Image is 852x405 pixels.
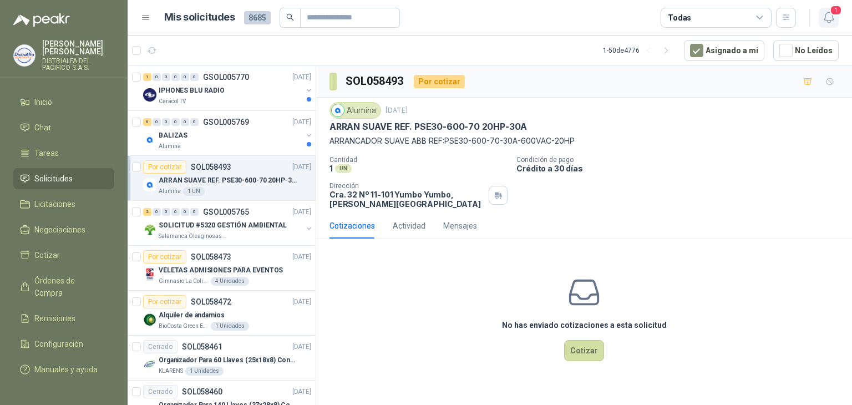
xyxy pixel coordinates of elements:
p: Cra. 32 Nº 11-101 Yumbo Yumbo , [PERSON_NAME][GEOGRAPHIC_DATA] [329,190,484,209]
p: Organizador Para 60 Llaves (25x18x8) Con Cerradura [159,355,297,366]
span: Licitaciones [34,198,75,210]
p: Cantidad [329,156,508,164]
span: Tareas [34,147,59,159]
div: 1 [143,73,151,81]
img: Company Logo [143,88,156,102]
img: Company Logo [143,133,156,146]
div: Mensajes [443,220,477,232]
p: [PERSON_NAME] [PERSON_NAME] [42,40,114,55]
span: Manuales y ayuda [34,363,98,376]
div: 1 Unidades [211,322,249,331]
img: Company Logo [332,104,344,117]
a: Manuales y ayuda [13,359,114,380]
button: Cotizar [564,340,604,361]
h3: SOL058493 [346,73,405,90]
p: Caracol TV [159,97,186,106]
div: Por cotizar [414,75,465,88]
span: Remisiones [34,312,75,325]
a: Negociaciones [13,219,114,240]
div: 0 [171,73,180,81]
div: 0 [171,118,180,126]
span: Chat [34,121,51,134]
p: Gimnasio La Colina [159,277,209,286]
p: Condición de pago [516,156,848,164]
p: [DATE] [386,105,408,116]
span: Configuración [34,338,83,350]
a: Inicio [13,92,114,113]
a: Cotizar [13,245,114,266]
button: No Leídos [773,40,839,61]
p: IPHONES BLU RADIO [159,85,225,96]
div: Por cotizar [143,250,186,264]
div: 0 [190,208,199,216]
p: [DATE] [292,252,311,262]
p: DISTRIALFA DEL PACIFICO S.A.S. [42,58,114,71]
div: 6 [143,118,151,126]
div: 0 [162,118,170,126]
div: 1 UN [183,187,205,196]
p: BioCosta Green Energy S.A.S [159,322,209,331]
span: search [286,13,294,21]
a: Chat [13,117,114,138]
p: KLARENS [159,367,183,376]
div: 0 [153,118,161,126]
a: Por cotizarSOL058493[DATE] Company LogoARRAN SUAVE REF. PSE30-600-70 20HP-30AAlumina1 UN [128,156,316,201]
div: 0 [181,73,189,81]
a: Configuración [13,333,114,355]
button: 1 [819,8,839,28]
a: Solicitudes [13,168,114,189]
p: [DATE] [292,297,311,307]
div: 0 [181,118,189,126]
p: SOL058460 [182,388,222,396]
div: 1 - 50 de 4776 [603,42,675,59]
span: Negociaciones [34,224,85,236]
a: Por cotizarSOL058473[DATE] Company LogoVELETAS ADMISIONES PARA EVENTOSGimnasio La Colina4 Unidades [128,246,316,291]
a: 6 0 0 0 0 0 GSOL005769[DATE] Company LogoBALIZASAlumina [143,115,313,151]
p: ARRAN SUAVE REF. PSE30-600-70 20HP-30A [329,121,527,133]
p: ARRAN SUAVE REF. PSE30-600-70 20HP-30A [159,175,297,186]
p: Alumina [159,187,181,196]
div: 0 [171,208,180,216]
p: [DATE] [292,72,311,83]
p: GSOL005765 [203,208,249,216]
div: 0 [153,73,161,81]
p: Salamanca Oleaginosas SAS [159,232,229,241]
div: 0 [162,73,170,81]
div: UN [335,164,352,173]
p: [DATE] [292,342,311,352]
p: Alquiler de andamios [159,310,225,321]
span: 8685 [244,11,271,24]
p: BALIZAS [159,130,187,141]
a: Órdenes de Compra [13,270,114,303]
img: Logo peakr [13,13,70,27]
p: VELETAS ADMISIONES PARA EVENTOS [159,265,283,276]
p: [DATE] [292,117,311,128]
p: SOL058461 [182,343,222,351]
img: Company Logo [143,268,156,281]
a: 1 0 0 0 0 0 GSOL005770[DATE] Company LogoIPHONES BLU RADIOCaracol TV [143,70,313,106]
div: 0 [181,208,189,216]
p: [DATE] [292,387,311,397]
div: 1 Unidades [185,367,224,376]
span: Cotizar [34,249,60,261]
img: Company Logo [14,45,35,66]
div: 0 [190,118,199,126]
a: Por cotizarSOL058472[DATE] Company LogoAlquiler de andamiosBioCosta Green Energy S.A.S1 Unidades [128,291,316,336]
div: Por cotizar [143,295,186,308]
p: GSOL005770 [203,73,249,81]
div: 0 [162,208,170,216]
img: Company Logo [143,313,156,326]
p: SOL058473 [191,253,231,261]
img: Company Logo [143,358,156,371]
span: Solicitudes [34,173,73,185]
div: Por cotizar [143,160,186,174]
div: 2 [143,208,151,216]
p: Alumina [159,142,181,151]
div: 4 Unidades [211,277,249,286]
div: 0 [190,73,199,81]
span: Inicio [34,96,52,108]
a: Remisiones [13,308,114,329]
div: Actividad [393,220,425,232]
h3: No has enviado cotizaciones a esta solicitud [502,319,667,331]
p: Dirección [329,182,484,190]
